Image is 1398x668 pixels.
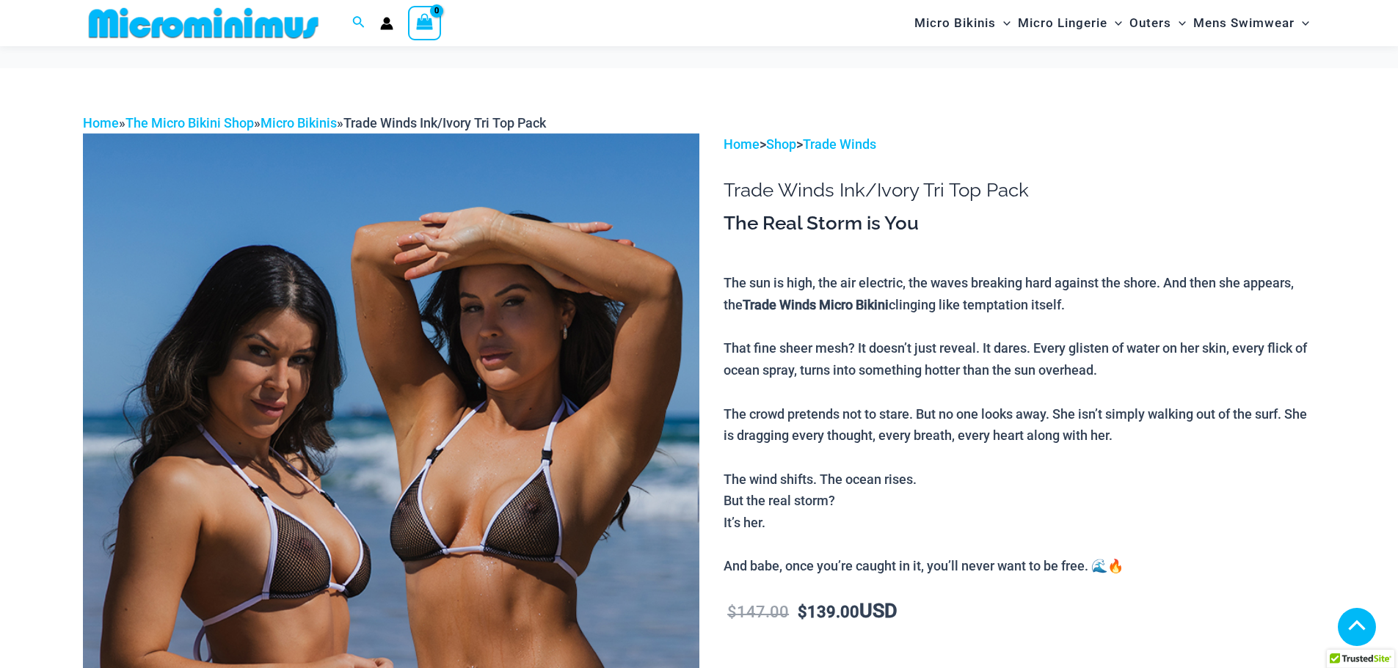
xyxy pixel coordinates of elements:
[343,115,546,131] span: Trade Winds Ink/Ivory Tri Top Pack
[1018,4,1107,42] span: Micro Lingerie
[352,14,365,32] a: Search icon link
[1014,4,1126,42] a: Micro LingerieMenu ToggleMenu Toggle
[1126,4,1190,42] a: OutersMenu ToggleMenu Toggle
[408,6,442,40] a: View Shopping Cart, empty
[724,272,1315,577] p: The sun is high, the air electric, the waves breaking hard against the shore. And then she appear...
[724,601,1315,623] p: USD
[727,603,737,621] span: $
[1171,4,1186,42] span: Menu Toggle
[261,115,337,131] a: Micro Bikinis
[380,17,393,30] a: Account icon link
[1295,4,1309,42] span: Menu Toggle
[727,603,789,621] bdi: 147.00
[743,297,889,312] b: Trade Winds Micro Bikini
[1129,4,1171,42] span: Outers
[911,4,1014,42] a: Micro BikinisMenu ToggleMenu Toggle
[83,115,119,131] a: Home
[798,603,807,621] span: $
[996,4,1011,42] span: Menu Toggle
[724,136,760,152] a: Home
[909,2,1316,44] nav: Site Navigation
[766,136,796,152] a: Shop
[724,211,1315,236] h3: The Real Storm is You
[83,7,324,40] img: MM SHOP LOGO FLAT
[798,603,859,621] bdi: 139.00
[83,115,546,131] span: » » »
[803,136,876,152] a: Trade Winds
[724,179,1315,202] h1: Trade Winds Ink/Ivory Tri Top Pack
[914,4,996,42] span: Micro Bikinis
[1193,4,1295,42] span: Mens Swimwear
[724,133,1315,155] p: > >
[1190,4,1313,42] a: Mens SwimwearMenu ToggleMenu Toggle
[1107,4,1122,42] span: Menu Toggle
[125,115,254,131] a: The Micro Bikini Shop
